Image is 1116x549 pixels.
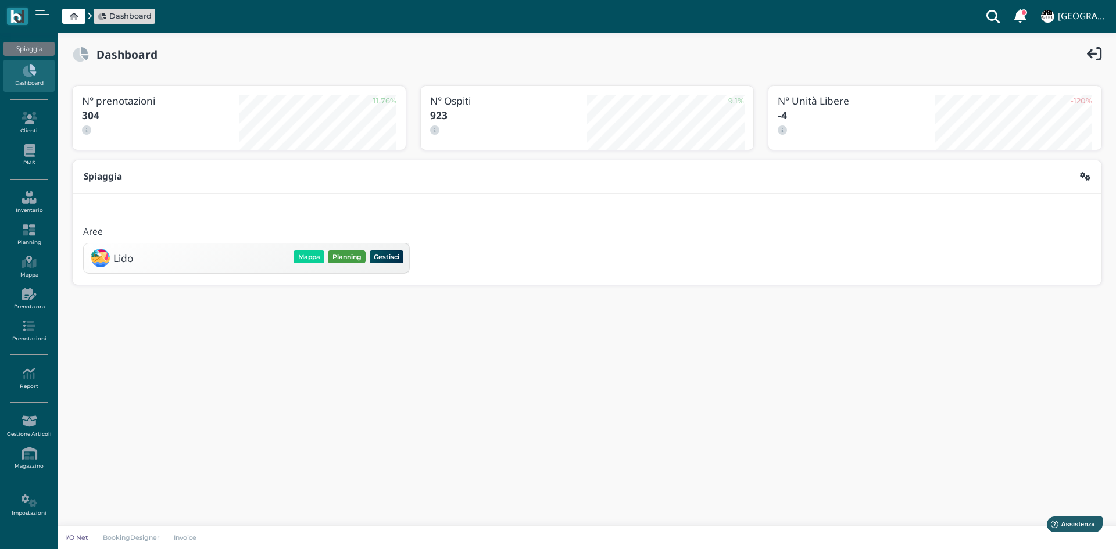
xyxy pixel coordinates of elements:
a: Dashboard [3,60,54,92]
button: Planning [328,250,366,263]
a: Planning [3,219,54,251]
h2: Dashboard [89,48,158,60]
a: Prenota ora [3,283,54,315]
img: logo [10,10,24,23]
a: Clienti [3,107,54,139]
b: Spiaggia [84,170,122,182]
a: ... [GEOGRAPHIC_DATA] [1039,2,1109,30]
h3: Lido [113,253,133,264]
button: Mappa [294,250,324,263]
div: Spiaggia [3,42,54,56]
img: ... [1041,10,1054,23]
span: Assistenza [34,9,77,18]
a: Dashboard [98,10,152,21]
b: 304 [82,109,99,122]
a: Inventario [3,186,54,218]
h4: Aree [83,227,103,237]
span: Dashboard [109,10,152,21]
a: Mappa [3,251,54,283]
a: PMS [3,139,54,171]
h3: N° Unità Libere [778,95,935,106]
b: -4 [778,109,787,122]
h3: N° Ospiti [430,95,587,106]
iframe: Help widget launcher [1033,513,1106,539]
a: Prenotazioni [3,315,54,347]
b: 923 [430,109,448,122]
h3: N° prenotazioni [82,95,239,106]
button: Gestisci [370,250,404,263]
h4: [GEOGRAPHIC_DATA] [1058,12,1109,21]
